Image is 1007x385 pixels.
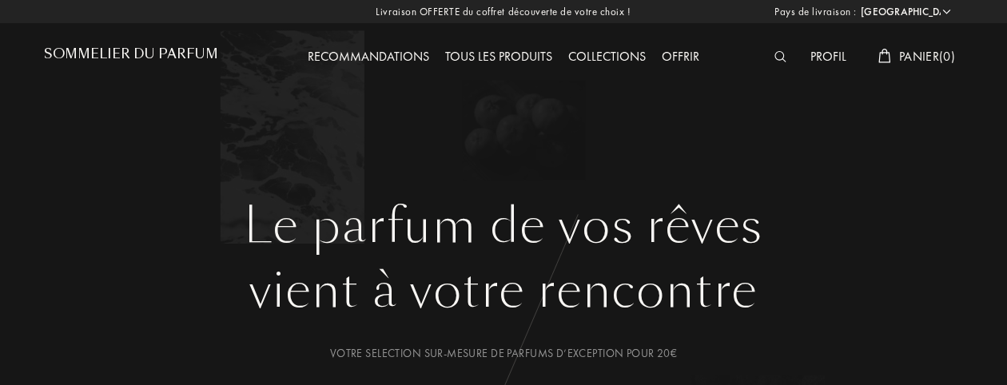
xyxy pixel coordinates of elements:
[878,49,891,63] img: cart_white.svg
[56,255,951,327] div: vient à votre rencontre
[56,345,951,362] div: Votre selection sur-mesure de parfums d’exception pour 20€
[437,48,560,65] a: Tous les produits
[654,48,707,65] a: Offrir
[654,47,707,68] div: Offrir
[560,48,654,65] a: Collections
[300,47,437,68] div: Recommandations
[560,47,654,68] div: Collections
[774,51,786,62] img: search_icn_white.svg
[56,197,951,255] h1: Le parfum de vos rêves
[774,4,857,20] span: Pays de livraison :
[300,48,437,65] a: Recommandations
[802,47,854,68] div: Profil
[44,46,218,68] a: Sommelier du Parfum
[899,48,955,65] span: Panier ( 0 )
[44,46,218,62] h1: Sommelier du Parfum
[802,48,854,65] a: Profil
[437,47,560,68] div: Tous les produits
